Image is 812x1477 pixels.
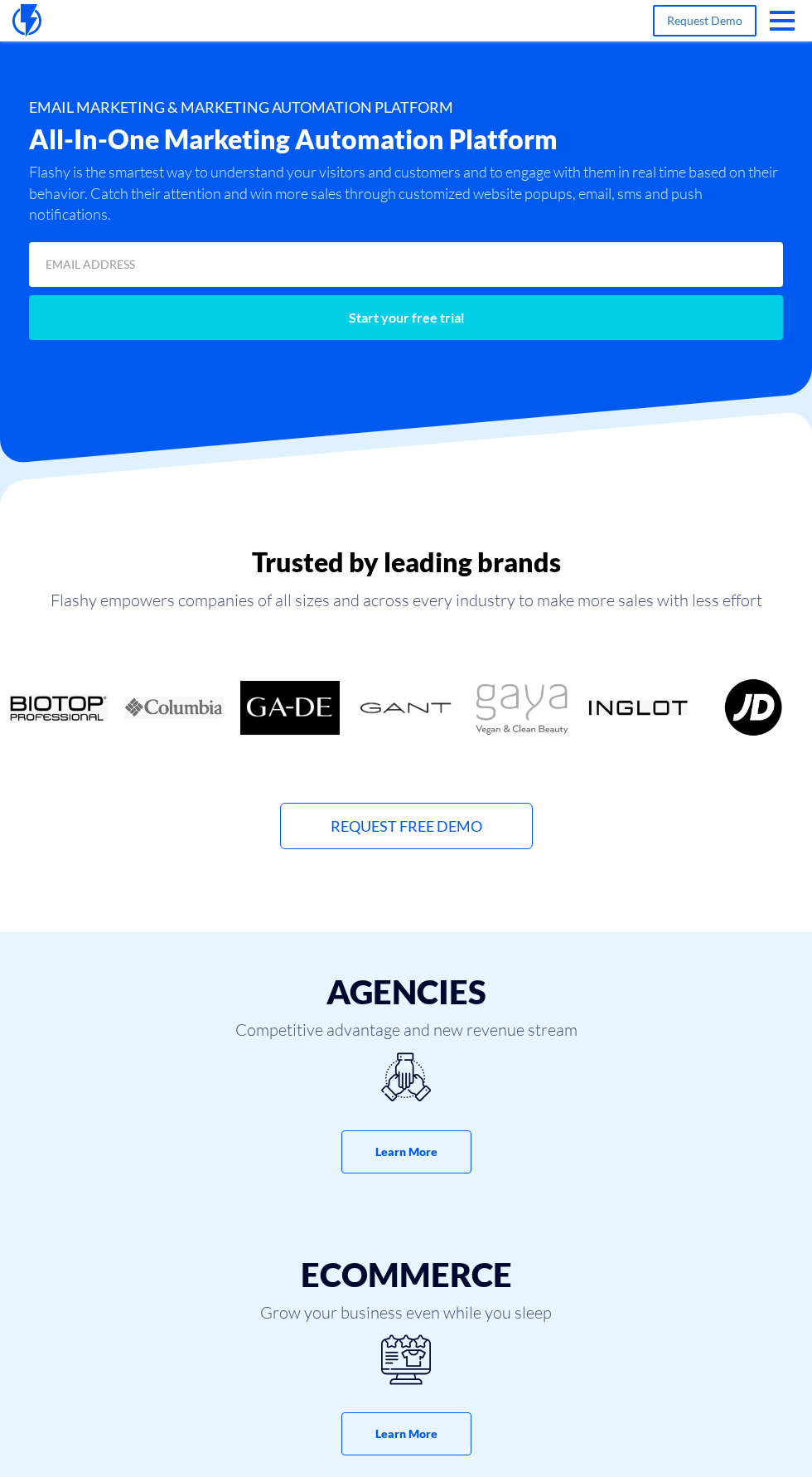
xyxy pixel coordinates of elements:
[116,678,232,736] div: 3 / 18
[696,678,812,736] div: 8 / 18
[341,1412,471,1455] button: Learn More
[232,678,348,736] div: 4 / 18
[280,803,533,849] a: Request Free Demo
[29,295,783,340] input: Start your free trial
[580,678,696,736] div: 7 / 18
[29,242,783,287] input: EMAIL ADDRESS
[29,124,783,153] h2: All-In-One Marketing Automation Platform
[12,1301,800,1325] span: Grow your business even while you sleep
[12,974,800,1010] h3: Agencies
[29,162,783,226] p: Flashy is the smartest way to understand your visitors and customers and to engage with them in r...
[12,1018,800,1042] span: Competitive advantage and new revenue stream
[12,1256,800,1293] h3: eCommerce
[653,5,756,36] a: request demo
[341,1130,471,1173] button: Learn More
[464,678,580,736] div: 6 / 18
[12,932,800,1214] a: Agencies Competitive advantage and new revenue stream Learn More
[348,678,464,736] div: 5 / 18
[29,100,783,116] h1: EMAIL MARKETING & MARKETING AUTOMATION PLATFORM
